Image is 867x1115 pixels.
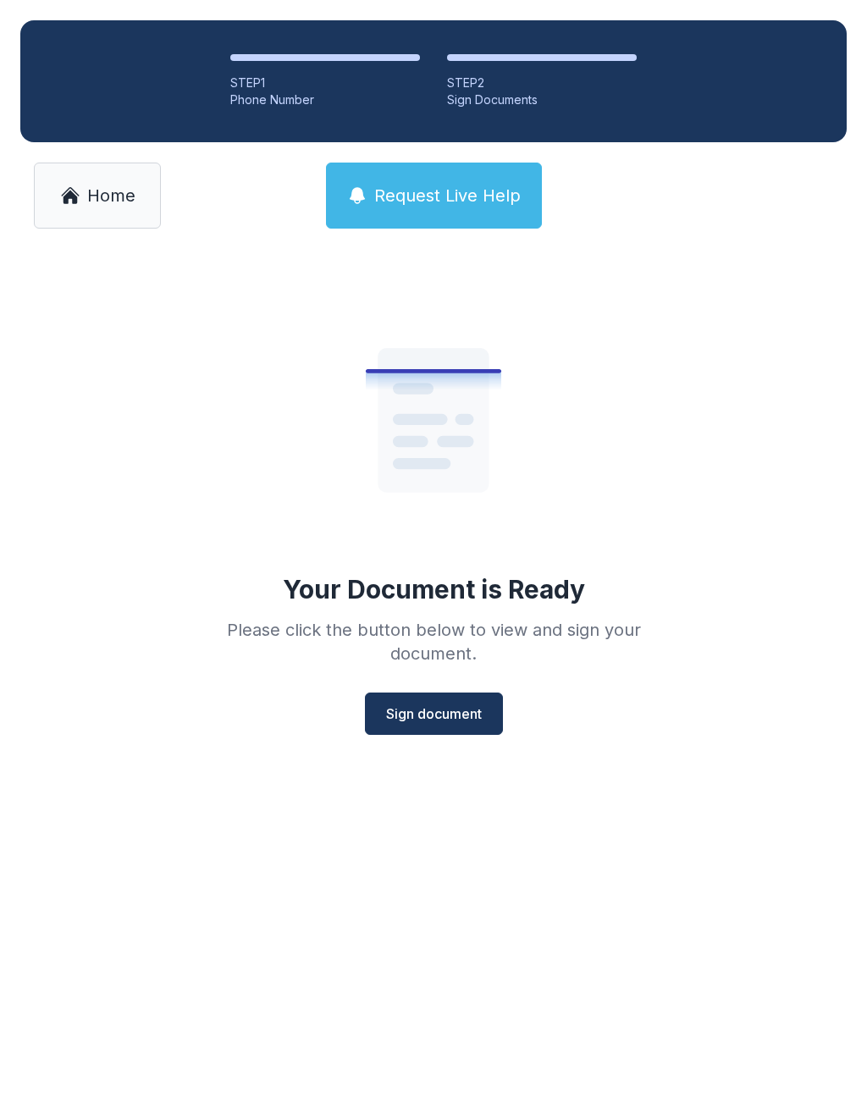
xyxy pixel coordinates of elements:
[447,75,637,91] div: STEP 2
[190,618,677,665] div: Please click the button below to view and sign your document.
[87,184,135,207] span: Home
[230,75,420,91] div: STEP 1
[283,574,585,604] div: Your Document is Ready
[447,91,637,108] div: Sign Documents
[230,91,420,108] div: Phone Number
[386,704,482,724] span: Sign document
[374,184,521,207] span: Request Live Help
